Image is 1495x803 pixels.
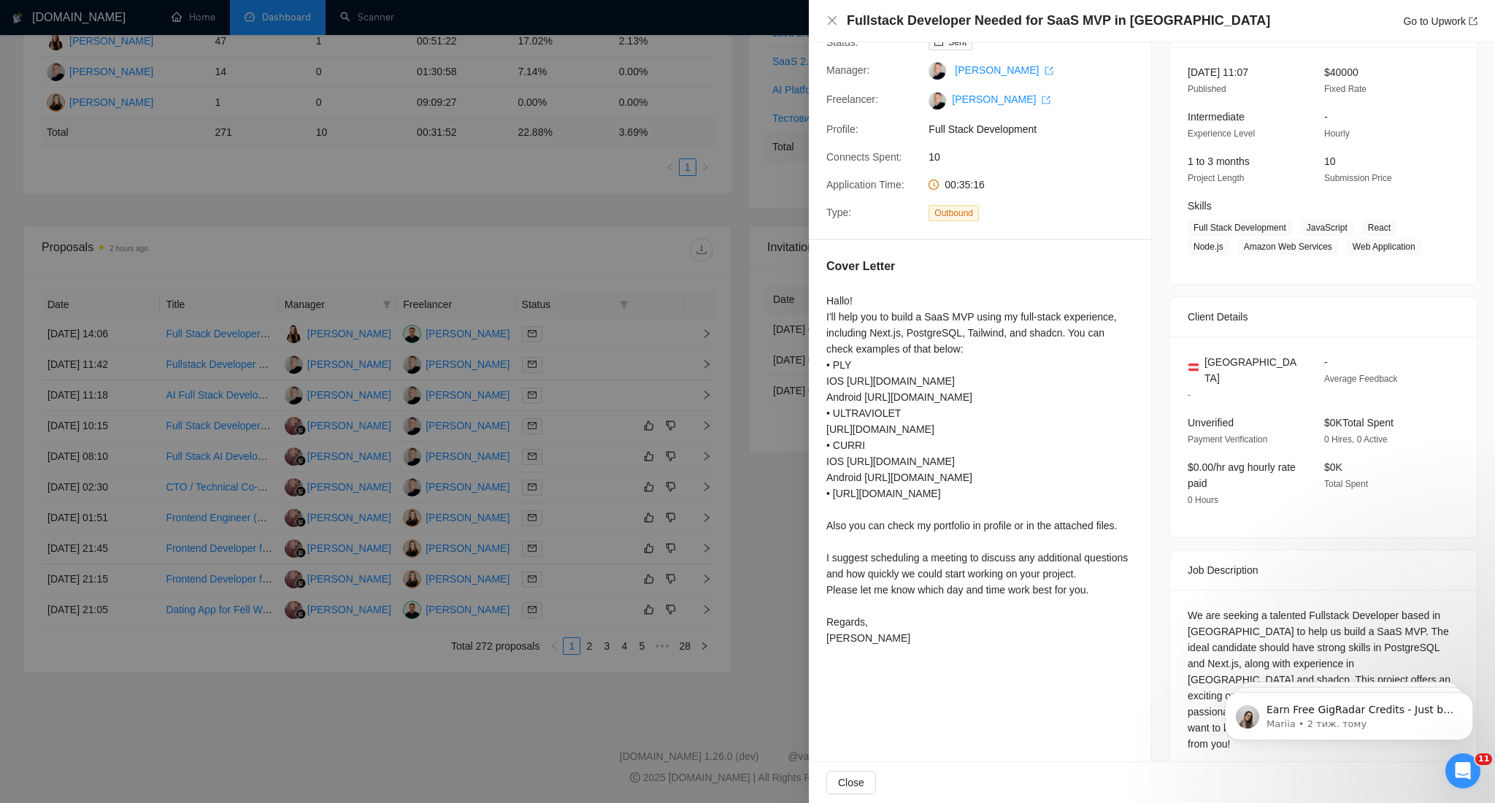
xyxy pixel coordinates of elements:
[1188,66,1248,78] span: [DATE] 11:07
[934,38,943,47] span: mail
[1445,753,1480,788] iframe: Intercom live chat
[1324,155,1336,167] span: 10
[1188,495,1218,505] span: 0 Hours
[929,92,946,109] img: c1mB8-e_gDE6T-a6-_2Lo1IVtBiQeSaBU5QXALP7m7GHbIy9CLLQBCSzh7JM9T1CUp
[1204,354,1301,386] span: [GEOGRAPHIC_DATA]
[826,151,902,163] span: Connects Spent:
[1045,66,1053,75] span: export
[1188,550,1459,590] div: Job Description
[929,205,979,221] span: Outbound
[1042,96,1050,104] span: export
[1347,239,1421,255] span: Web Application
[826,93,878,105] span: Freelancer:
[1324,461,1342,473] span: $0K
[1324,84,1367,94] span: Fixed Rate
[1324,111,1328,123] span: -
[826,15,838,26] span: close
[929,121,1148,137] span: Full Stack Development
[1403,15,1477,27] a: Go to Upworkexport
[1188,239,1229,255] span: Node.js
[1469,17,1477,26] span: export
[1188,297,1459,337] div: Client Details
[1301,220,1353,236] span: JavaScript
[1362,220,1396,236] span: React
[847,12,1270,30] h4: Fullstack Developer Needed for SaaS MVP in [GEOGRAPHIC_DATA]
[838,775,864,791] span: Close
[929,180,939,190] span: clock-circle
[1203,661,1495,764] iframe: Intercom notifications повідомлення
[1324,356,1328,368] span: -
[1324,66,1358,78] span: $40000
[1188,461,1296,489] span: $0.00/hr avg hourly rate paid
[1188,434,1267,445] span: Payment Verification
[1188,390,1191,400] span: -
[1324,173,1392,183] span: Submission Price
[826,258,895,275] h5: Cover Letter
[1188,111,1245,123] span: Intermediate
[1188,607,1459,752] div: We are seeking a talented Fullstack Developer based in [GEOGRAPHIC_DATA] to help us build a SaaS ...
[948,37,966,47] span: Sent
[826,36,858,48] span: Status:
[955,64,1053,76] a: [PERSON_NAME] export
[952,93,1050,105] a: [PERSON_NAME] export
[1188,200,1212,212] span: Skills
[1188,220,1292,236] span: Full Stack Development
[826,64,869,76] span: Manager:
[1188,173,1244,183] span: Project Length
[1324,434,1388,445] span: 0 Hires, 0 Active
[1475,753,1492,765] span: 11
[826,179,904,191] span: Application Time:
[929,149,1148,165] span: 10
[826,771,876,794] button: Close
[826,15,838,27] button: Close
[1188,362,1199,372] img: 🇦🇹
[1188,84,1226,94] span: Published
[1324,128,1350,139] span: Hourly
[1238,239,1338,255] span: Amazon Web Services
[1188,128,1255,139] span: Experience Level
[826,207,851,218] span: Type:
[826,123,858,135] span: Profile:
[826,293,1134,646] div: Hallo! I'll help you to build a SaaS MVP using my full-stack experience, including Next.js, Postg...
[1188,417,1234,429] span: Unverified
[945,179,985,191] span: 00:35:16
[1188,155,1250,167] span: 1 to 3 months
[1324,417,1394,429] span: $0K Total Spent
[1324,479,1368,489] span: Total Spent
[1324,374,1398,384] span: Average Feedback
